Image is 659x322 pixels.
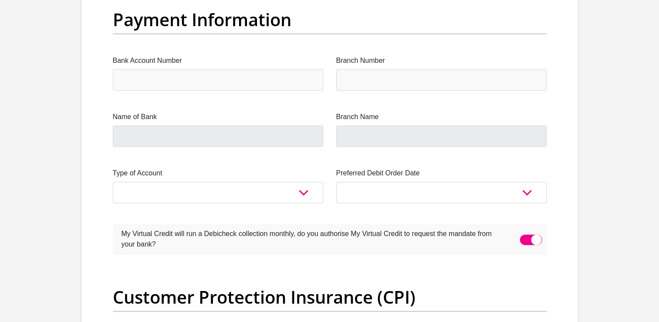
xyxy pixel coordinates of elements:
label: Type of Account [113,168,323,178]
input: Branch Name [336,126,547,147]
label: Branch Number [336,55,547,66]
h2: Payment Information [113,9,547,30]
label: Preferred Debit Order Date [336,168,547,178]
input: Branch Number [336,69,547,91]
label: My Virtual Credit will run a Debicheck collection monthly, do you authorise My Virtual Credit to ... [113,224,503,252]
label: Bank Account Number [113,55,323,66]
label: Branch Name [336,112,547,122]
input: Name of Bank [113,126,323,147]
label: Name of Bank [113,112,323,122]
input: Bank Account Number [113,69,323,91]
h2: Customer Protection Insurance (CPI) [113,287,547,308]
